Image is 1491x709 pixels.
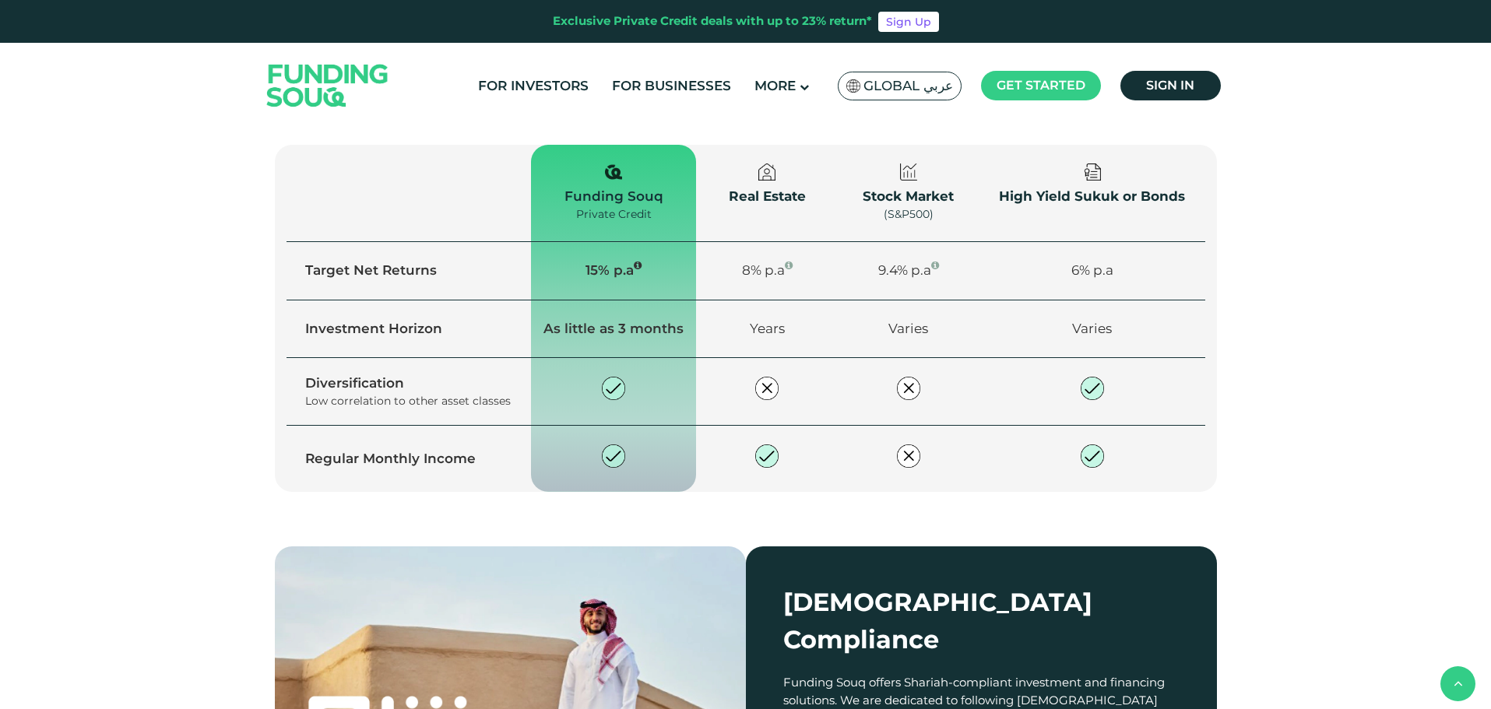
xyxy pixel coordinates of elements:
div: [DEMOGRAPHIC_DATA] Compliance [783,584,1180,658]
img: private-check [602,444,625,467]
img: private-check [900,163,917,181]
img: private-check [758,163,775,181]
a: For Investors [474,73,593,99]
span: 9.4% p.a [878,262,939,278]
img: private-close [897,377,920,400]
img: private-check [1084,163,1101,181]
span: 6% p.a [1071,262,1113,278]
span: Global عربي [863,77,953,95]
div: Low correlation to other asset classes [305,393,513,409]
i: Average net yield across different sectors [785,261,793,270]
td: Regular Monthly Income [287,425,532,492]
span: 8% p.a [742,262,793,278]
a: For Businesses [608,73,735,99]
span: As little as 3 months [543,320,684,335]
span: Get started [997,78,1085,93]
img: private-check [755,444,779,467]
img: private-check [1081,377,1104,400]
i: 15% Net yield (expected) by activating Auto Invest [634,261,642,270]
div: Real Estate [715,186,819,206]
img: private-check [1081,444,1104,467]
div: Stock Market [856,186,961,206]
div: Exclusive Private Credit deals with up to 23% return* [553,12,872,30]
td: Investment Horizon [287,300,532,358]
span: Varies [888,320,928,335]
span: Varies [1072,320,1112,335]
img: private-check [602,377,625,400]
img: Logo [251,46,404,125]
div: Target Net Returns [305,261,513,281]
span: Sign in [1146,78,1194,93]
span: Years [750,320,785,335]
div: High Yield Sukuk or Bonds [998,186,1187,206]
img: SA Flag [846,79,860,93]
div: (S&P500) [856,206,961,223]
span: More [754,78,796,93]
div: Private Credit [550,206,677,223]
img: private-close [897,444,920,467]
div: Funding Souq [550,186,677,206]
span: 15% p.a [585,262,642,278]
img: private-check [605,163,622,181]
a: Sign Up [878,12,939,32]
div: Diversification [305,373,513,393]
i: Annualised performance for the S&P 500 in the last 50 years [931,261,939,270]
img: private-close [755,377,779,400]
a: Sign in [1120,71,1221,100]
button: back [1440,666,1475,701]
